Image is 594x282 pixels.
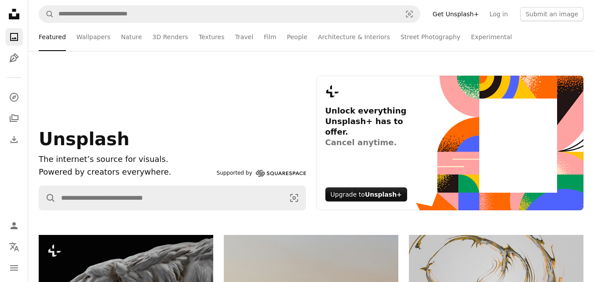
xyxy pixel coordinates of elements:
a: Download History [5,131,23,148]
a: Architecture & Interiors [318,23,390,51]
a: Supported by [217,168,306,179]
form: Find visuals sitewide [39,186,306,210]
h3: Unlock everything Unsplash+ has to offer. [325,106,415,148]
a: Unlock everything Unsplash+ has to offer.Cancel anytime.Upgrade toUnsplash+ [317,76,584,210]
a: Log in / Sign up [5,217,23,234]
button: Visual search [283,186,306,210]
button: Menu [5,259,23,277]
button: Submit an image [520,7,583,21]
span: Cancel anytime. [325,137,415,148]
a: Explore [5,88,23,106]
a: Street Photography [401,23,460,51]
a: Log in [484,7,513,21]
button: Language [5,238,23,256]
a: Nature [121,23,142,51]
button: Search Unsplash [39,6,54,22]
a: Illustrations [5,49,23,67]
a: Photos [5,28,23,46]
button: Search Unsplash [39,186,56,210]
a: Get Unsplash+ [427,7,484,21]
a: Collections [5,110,23,127]
a: Travel [235,23,253,51]
h1: The internet’s source for visuals. [39,153,213,166]
span: Unsplash [39,129,129,149]
button: Visual search [399,6,420,22]
a: Wallpapers [77,23,110,51]
strong: Unsplash+ [365,191,402,198]
a: Experimental [471,23,512,51]
a: People [287,23,308,51]
div: Upgrade to [325,187,407,201]
a: Film [264,23,276,51]
form: Find visuals sitewide [39,5,420,23]
a: 3D Renders [153,23,188,51]
p: Powered by creators everywhere. [39,166,213,179]
a: Textures [199,23,225,51]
